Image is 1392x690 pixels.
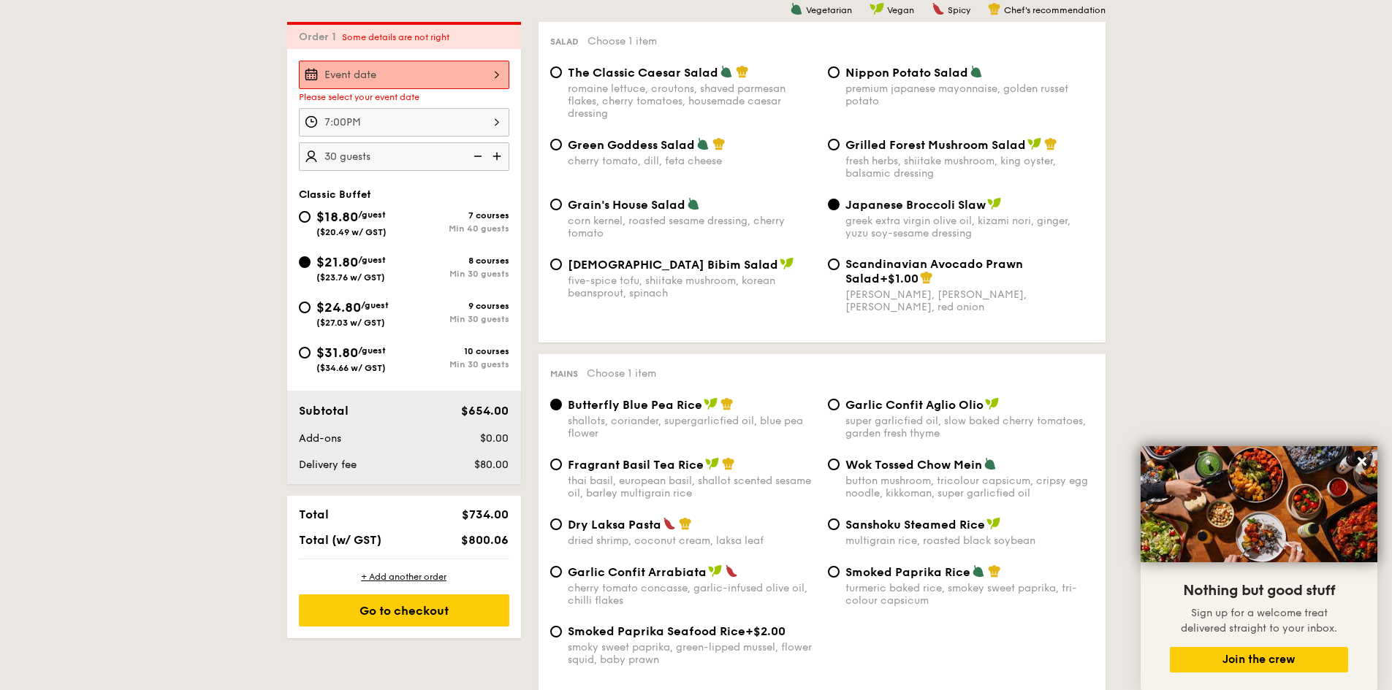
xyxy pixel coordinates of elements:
[404,301,509,311] div: 9 courses
[720,397,734,410] img: icon-chef-hat.a58ddaea.svg
[299,432,341,445] span: Add-ons
[487,142,509,170] img: icon-add.58712e84.svg
[474,459,509,471] span: $80.00
[299,92,509,102] div: Please select your event date
[358,210,386,220] span: /guest
[568,83,816,120] div: romaine lettuce, croutons, shaved parmesan flakes, cherry tomatoes, housemade caesar dressing
[1044,137,1057,150] img: icon-chef-hat.a58ddaea.svg
[568,275,816,299] div: five-spice tofu, shiitake mushroom, korean beansprout, spinach
[568,518,661,532] span: Dry Laksa Pasta
[984,457,997,470] img: icon-vegetarian.fe4039eb.svg
[299,571,509,583] div: + Add another order
[932,2,945,15] img: icon-spicy.37a8142b.svg
[845,215,1094,239] div: greek extra virgin olive oil, kizami nori, ginger, yuzu soy-sesame dressing
[687,197,700,210] img: icon-vegetarian.fe4039eb.svg
[550,369,578,379] span: Mains
[720,65,733,78] img: icon-vegetarian.fe4039eb.svg
[828,66,840,78] input: Nippon Potato Saladpremium japanese mayonnaise, golden russet potato
[972,564,985,578] img: icon-vegetarian.fe4039eb.svg
[299,302,311,313] input: $24.80/guest($27.03 w/ GST)9 coursesMin 30 guests
[550,258,562,270] input: [DEMOGRAPHIC_DATA] Bibim Saladfive-spice tofu, shiitake mushroom, korean beansprout, spinach
[568,258,778,272] span: [DEMOGRAPHIC_DATA] Bibim Salad
[568,398,702,412] span: Butterfly Blue Pea Rice
[845,415,1094,440] div: super garlicfied oil, slow baked cherry tomatoes, garden fresh thyme
[887,5,914,15] span: Vegan
[828,199,840,210] input: Japanese Broccoli Slawgreek extra virgin olive oil, kizami nori, ginger, yuzu soy-sesame dressing
[845,534,1094,547] div: multigrain rice, roasted black soybean
[845,155,1094,180] div: fresh herbs, shiitake mushroom, king oyster, balsamic dressing
[358,345,386,356] span: /guest
[587,367,656,380] span: Choose 1 item
[828,399,840,410] input: Garlic Confit Aglio Oliosuper garlicfied oil, slow baked cherry tomatoes, garden fresh thyme
[550,199,562,210] input: Grain's House Saladcorn kernel, roasted sesame dressing, cherry tomato
[316,318,385,328] span: ($27.03 w/ GST)
[696,137,710,150] img: icon-vegetarian.fe4039eb.svg
[568,415,816,440] div: shallots, coriander, supergarlicfied oil, blue pea flower
[404,359,509,369] div: Min 30 guests
[704,397,718,410] img: icon-vegan.f8ff3823.svg
[712,137,726,150] img: icon-chef-hat.a58ddaea.svg
[404,269,509,279] div: Min 30 guests
[299,533,381,547] span: Total (w/ GST)
[845,475,1094,499] div: button mushroom, tricolour capsicum, cripsy egg noodle, kikkoman, super garlicfied oil
[550,518,562,530] input: Dry Laksa Pastadried shrimp, coconut cream, laksa leaf
[480,432,509,445] span: $0.00
[1181,607,1337,635] span: Sign up for a welcome treat delivered straight to your inbox.
[845,288,1094,313] div: [PERSON_NAME], [PERSON_NAME], [PERSON_NAME], red onion
[568,565,707,579] span: Garlic Confit Arrabiata
[568,66,718,80] span: The Classic Caesar Salad
[316,254,358,270] span: $21.80
[568,475,816,499] div: thai basil, european basil, shallot scented sesame oil, barley multigrain rice
[880,272,919,285] span: +$1.00
[568,624,745,638] span: Smoked Paprika Seafood Rice
[806,5,852,15] span: Vegetarian
[970,65,983,78] img: icon-vegetarian.fe4039eb.svg
[986,517,1001,530] img: icon-vegan.f8ff3823.svg
[299,404,349,418] span: Subtotal
[461,533,509,547] span: $800.06
[342,32,449,42] span: Some details are not right
[568,458,704,472] span: Fragrant Basil Tea Rice
[568,138,695,152] span: Green Goddess Salad
[550,566,562,578] input: Garlic Confit Arrabiatacherry tomato concasse, garlic-infused olive oil, chilli flakes
[568,155,816,167] div: cherry tomato, dill, feta cheese
[316,363,386,373] span: ($34.66 w/ GST)
[404,256,509,266] div: 8 courses
[870,2,884,15] img: icon-vegan.f8ff3823.svg
[845,398,984,412] span: Garlic Confit Aglio Olio
[361,300,389,310] span: /guest
[845,565,970,579] span: Smoked Paprika Rice
[708,564,723,578] img: icon-vegan.f8ff3823.svg
[705,457,720,470] img: icon-vegan.f8ff3823.svg
[465,142,487,170] img: icon-reduce.1d2dbef1.svg
[828,518,840,530] input: Sanshoku Steamed Ricemultigrain rice, roasted black soybean
[845,518,985,532] span: Sanshoku Steamed Rice
[358,255,386,265] span: /guest
[550,66,562,78] input: The Classic Caesar Saladromaine lettuce, croutons, shaved parmesan flakes, cherry tomatoes, house...
[845,83,1094,107] div: premium japanese mayonnaise, golden russet potato
[299,459,357,471] span: Delivery fee
[679,517,692,530] img: icon-chef-hat.a58ddaea.svg
[299,594,509,626] div: Go to checkout
[316,227,387,237] span: ($20.49 w/ GST)
[316,299,361,315] span: $24.80
[299,507,329,521] span: Total
[568,198,685,212] span: Grain's House Salad
[745,624,786,638] span: +$2.00
[828,459,840,470] input: Wok Tossed Chow Meinbutton mushroom, tricolour capsicum, cripsy egg noodle, kikkoman, super garli...
[404,210,509,221] div: 7 courses
[568,582,816,607] div: cherry tomato concasse, garlic-infused olive oil, chilli flakes
[663,517,676,530] img: icon-spicy.37a8142b.svg
[845,458,982,472] span: Wok Tossed Chow Mein
[299,108,509,137] input: Event time
[920,271,933,284] img: icon-chef-hat.a58ddaea.svg
[828,258,840,270] input: Scandinavian Avocado Prawn Salad+$1.00[PERSON_NAME], [PERSON_NAME], [PERSON_NAME], red onion
[722,457,735,470] img: icon-chef-hat.a58ddaea.svg
[845,257,1023,285] span: Scandinavian Avocado Prawn Salad
[845,138,1026,152] span: Grilled Forest Mushroom Salad
[299,61,509,89] input: Event date
[316,345,358,361] span: $31.80
[299,256,311,268] input: $21.80/guest($23.76 w/ GST)8 coursesMin 30 guests
[1350,450,1374,473] button: Close
[299,347,311,359] input: $31.80/guest($34.66 w/ GST)10 coursesMin 30 guests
